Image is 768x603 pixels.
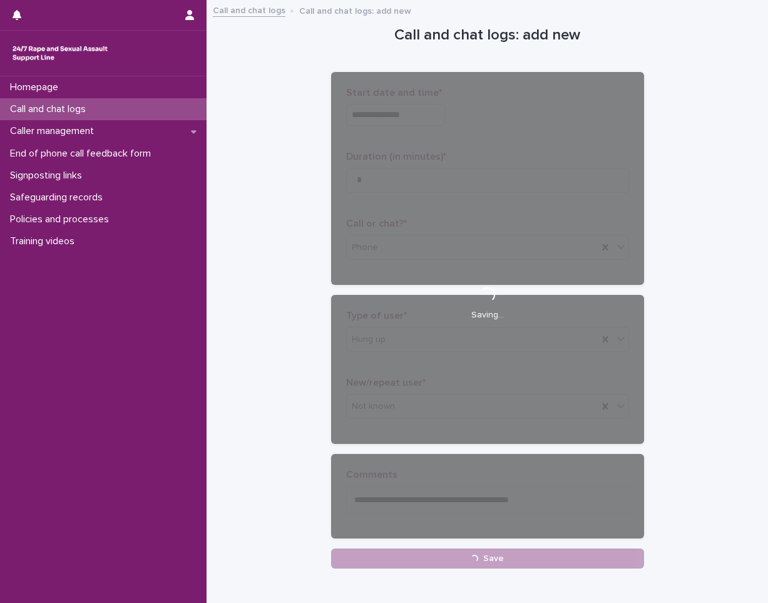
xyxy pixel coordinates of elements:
span: Save [483,554,504,563]
p: Homepage [5,81,68,93]
img: rhQMoQhaT3yELyF149Cw [10,41,110,66]
button: Save [331,549,644,569]
p: Caller management [5,125,104,137]
p: Policies and processes [5,214,119,225]
a: Call and chat logs [213,3,285,17]
p: Call and chat logs: add new [299,3,411,17]
h1: Call and chat logs: add new [331,26,644,44]
p: Training videos [5,235,84,247]
p: Safeguarding records [5,192,113,204]
p: Signposting links [5,170,92,182]
p: Saving… [471,310,504,321]
p: End of phone call feedback form [5,148,161,160]
p: Call and chat logs [5,103,96,115]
